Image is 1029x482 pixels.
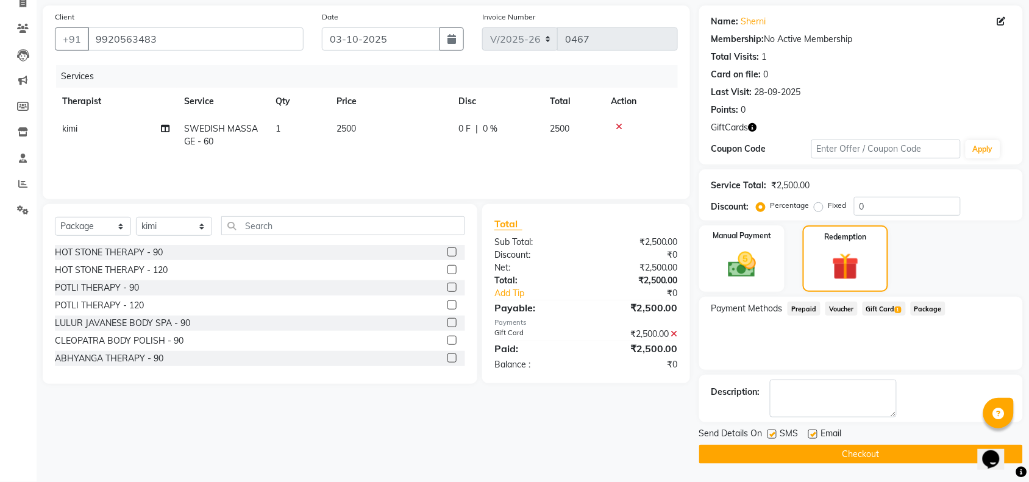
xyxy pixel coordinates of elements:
label: Manual Payment [713,230,771,241]
div: Name: [711,15,739,28]
th: Disc [451,88,543,115]
div: Last Visit: [711,86,752,99]
span: 2500 [336,123,356,134]
th: Therapist [55,88,177,115]
div: ABHYANGA THERAPY - 90 [55,352,163,365]
div: 0 [741,104,746,116]
img: _gift.svg [824,250,867,283]
span: | [475,122,478,135]
div: ₹2,500.00 [586,300,687,315]
span: Package [911,302,946,316]
div: ₹2,500.00 [772,179,810,192]
th: Total [543,88,604,115]
div: Total Visits: [711,51,760,63]
div: Paid: [485,341,586,356]
div: HOT STONE THERAPY - 120 [55,264,168,277]
th: Qty [268,88,329,115]
div: Gift Card [485,328,586,341]
div: ₹0 [586,249,687,261]
div: ₹0 [603,287,687,300]
label: Percentage [771,200,810,211]
th: Service [177,88,268,115]
label: Fixed [828,200,847,211]
div: CLEOPATRA BODY POLISH - 90 [55,335,183,347]
span: GiftCards [711,121,749,134]
div: Sub Total: [485,236,586,249]
span: Payment Methods [711,302,783,315]
a: Sherni [741,15,766,28]
div: POTLI THERAPY - 120 [55,299,144,312]
input: Search by Name/Mobile/Email/Code [88,27,304,51]
span: 1 [276,123,280,134]
iframe: chat widget [978,433,1017,470]
div: ₹0 [586,358,687,371]
label: Client [55,12,74,23]
div: ₹2,500.00 [586,236,687,249]
input: Search [221,216,465,235]
div: LULUR JAVANESE BODY SPA - 90 [55,317,190,330]
div: Discount: [485,249,586,261]
div: Total: [485,274,586,287]
label: Invoice Number [482,12,535,23]
div: Coupon Code [711,143,811,155]
span: Send Details On [699,427,763,442]
div: Balance : [485,358,586,371]
div: ₹2,500.00 [586,341,687,356]
button: +91 [55,27,89,51]
span: kimi [62,123,77,134]
span: SMS [780,427,799,442]
div: Discount: [711,200,749,213]
th: Action [604,88,678,115]
div: Services [56,65,687,88]
div: Description: [711,386,760,399]
span: Email [821,427,842,442]
div: POTLI THERAPY - 90 [55,282,139,294]
div: ₹2,500.00 [586,274,687,287]
div: Points: [711,104,739,116]
img: _cash.svg [719,249,765,281]
span: 1 [895,307,902,314]
div: Payments [494,317,678,328]
span: Gift Card [863,302,906,316]
span: 0 % [483,122,497,135]
button: Apply [966,140,1000,158]
span: SWEDISH MASSAGE - 60 [184,123,258,147]
label: Redemption [825,232,867,243]
div: HOT STONE THERAPY - 90 [55,246,163,259]
th: Price [329,88,451,115]
div: Membership: [711,33,764,46]
div: Card on file: [711,68,761,81]
input: Enter Offer / Coupon Code [811,140,961,158]
div: Net: [485,261,586,274]
div: 0 [764,68,769,81]
div: Payable: [485,300,586,315]
span: 0 F [458,122,471,135]
span: Total [494,218,522,230]
div: No Active Membership [711,33,1011,46]
div: ₹2,500.00 [586,261,687,274]
a: Add Tip [485,287,603,300]
div: 1 [762,51,767,63]
button: Checkout [699,445,1023,464]
label: Date [322,12,338,23]
span: Prepaid [788,302,821,316]
span: 2500 [550,123,569,134]
div: Service Total: [711,179,767,192]
span: Voucher [825,302,858,316]
div: 28-09-2025 [755,86,801,99]
div: ₹2,500.00 [586,328,687,341]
